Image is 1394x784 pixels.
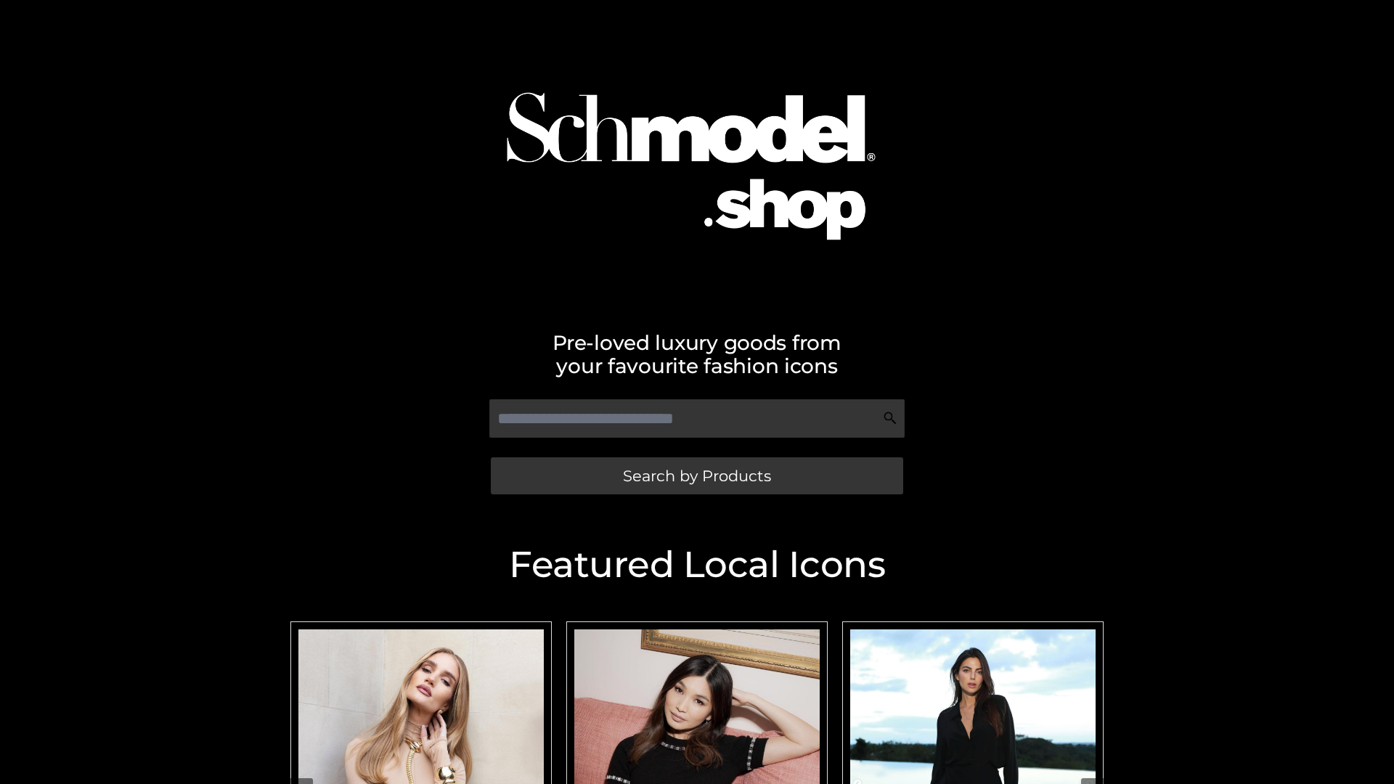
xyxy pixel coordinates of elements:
img: Search Icon [883,411,897,425]
a: Search by Products [491,457,903,494]
span: Search by Products [623,468,771,483]
h2: Featured Local Icons​ [283,547,1111,583]
h2: Pre-loved luxury goods from your favourite fashion icons [283,331,1111,377]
